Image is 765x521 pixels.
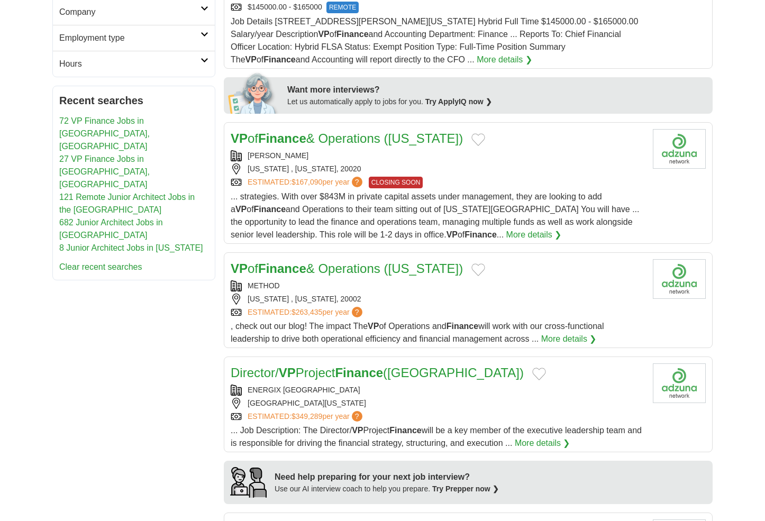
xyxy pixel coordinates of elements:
[254,205,286,214] strong: Finance
[59,262,142,271] a: Clear recent searches
[59,93,208,108] h2: Recent searches
[326,2,359,13] span: REMOTE
[231,131,248,145] strong: VP
[231,365,524,380] a: Director/VPProjectFinance([GEOGRAPHIC_DATA])
[231,385,644,396] div: ENERGIX [GEOGRAPHIC_DATA]
[432,485,499,493] a: Try Prepper now ❯
[231,2,644,13] div: $145000.00 - $165000
[258,131,306,145] strong: Finance
[231,294,644,305] div: [US_STATE] , [US_STATE], 20002
[59,116,150,151] a: 72 VP Finance Jobs in [GEOGRAPHIC_DATA], [GEOGRAPHIC_DATA]
[292,308,322,316] span: $263,435
[231,150,644,161] div: [PERSON_NAME]
[389,426,421,435] strong: Finance
[231,131,463,145] a: VPofFinance& Operations ([US_STATE])
[228,71,279,114] img: apply-iq-scientist.png
[352,307,362,317] span: ?
[231,398,644,409] div: [GEOGRAPHIC_DATA][US_STATE]
[59,32,201,44] h2: Employment type
[59,243,203,252] a: 8 Junior Architect Jobs in [US_STATE]
[352,411,362,422] span: ?
[653,363,706,403] img: Company logo
[59,218,163,240] a: 682 Junior Architect Jobs in [GEOGRAPHIC_DATA]
[231,163,644,175] div: [US_STATE] , [US_STATE], 20020
[335,365,383,380] strong: Finance
[352,177,362,187] span: ?
[532,368,546,380] button: Add to favorite jobs
[287,96,706,107] div: Let us automatically apply to jobs for you.
[368,322,379,331] strong: VP
[263,55,295,64] strong: Finance
[653,259,706,299] img: Company logo
[248,177,365,188] a: ESTIMATED:$167,090per year?
[447,230,458,239] strong: VP
[59,58,201,70] h2: Hours
[515,437,570,450] a: More details ❯
[275,483,499,495] div: Use our AI interview coach to help you prepare.
[471,133,485,146] button: Add to favorite jobs
[248,307,365,318] a: ESTIMATED:$263,435per year?
[275,471,499,483] div: Need help preparing for your next job interview?
[235,205,247,214] strong: VP
[231,426,642,447] span: ... Job Description: The Director/ Project will be a key member of the executive leadership team ...
[231,280,644,291] div: METHOD
[292,178,322,186] span: $167,090
[336,30,368,39] strong: Finance
[352,426,363,435] strong: VP
[231,261,248,276] strong: VP
[59,154,150,189] a: 27 VP Finance Jobs in [GEOGRAPHIC_DATA], [GEOGRAPHIC_DATA]
[59,6,201,19] h2: Company
[245,55,257,64] strong: VP
[447,322,478,331] strong: Finance
[248,411,365,422] a: ESTIMATED:$349,289per year?
[231,322,604,343] span: , check out our blog! The impact The of Operations and will work with our cross-functional leader...
[231,192,640,239] span: ... strategies. With over $843M in private capital assets under management, they are looking to a...
[318,30,329,39] strong: VP
[53,25,215,51] a: Employment type
[541,333,597,345] a: More details ❯
[231,17,638,64] span: Job Details [STREET_ADDRESS][PERSON_NAME][US_STATE] Hybrid Full Time $145000.00 - $165000.00 Sala...
[292,412,322,421] span: $349,289
[465,230,496,239] strong: Finance
[506,228,562,241] a: More details ❯
[287,84,706,96] div: Want more interviews?
[477,53,532,66] a: More details ❯
[258,261,306,276] strong: Finance
[471,263,485,276] button: Add to favorite jobs
[369,177,423,188] span: CLOSING SOON
[53,51,215,77] a: Hours
[425,97,492,106] a: Try ApplyIQ now ❯
[279,365,296,380] strong: VP
[231,261,463,276] a: VPofFinance& Operations ([US_STATE])
[653,129,706,169] img: Company logo
[59,193,195,214] a: 121 Remote Junior Architect Jobs in the [GEOGRAPHIC_DATA]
